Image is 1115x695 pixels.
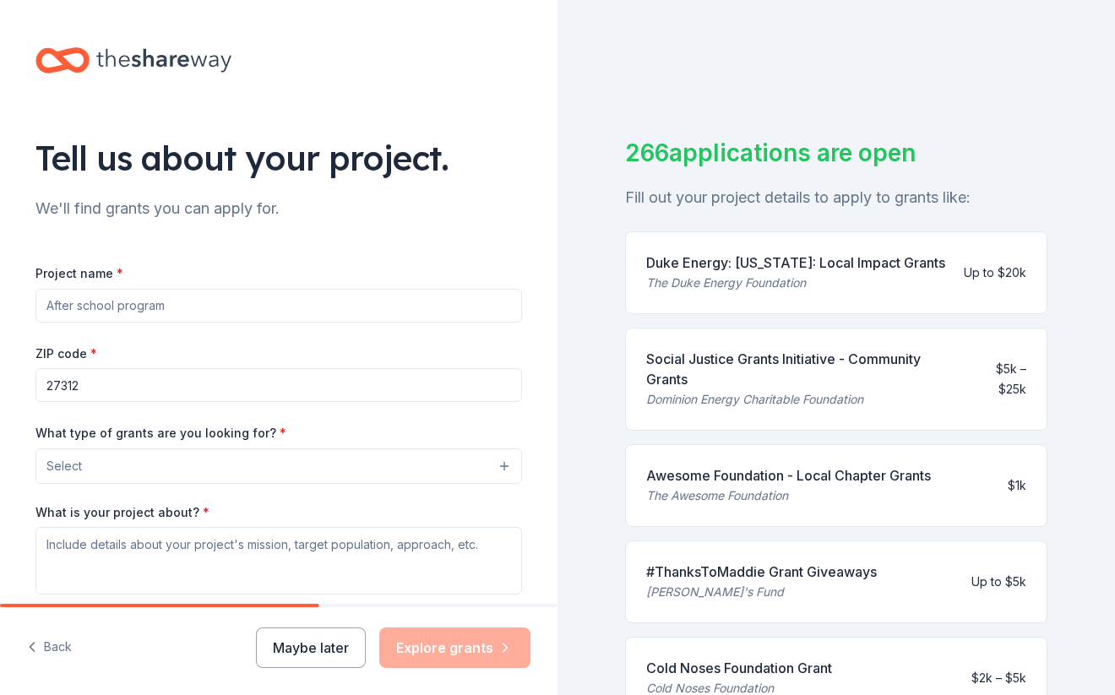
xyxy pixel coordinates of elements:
[27,630,72,665] button: Back
[35,448,522,484] button: Select
[256,627,366,668] button: Maybe later
[646,658,832,678] div: Cold Noses Foundation Grant
[46,456,82,476] span: Select
[646,562,877,582] div: #ThanksToMaddie Grant Giveaways
[35,195,522,222] div: We'll find grants you can apply for.
[971,572,1026,592] div: Up to $5k
[35,134,522,182] div: Tell us about your project.
[646,582,877,602] div: [PERSON_NAME]'s Fund
[1008,475,1026,496] div: $1k
[646,273,945,293] div: The Duke Energy Foundation
[646,349,954,389] div: Social Justice Grants Initiative - Community Grants
[971,668,1026,688] div: $2k – $5k
[35,425,286,442] label: What type of grants are you looking for?
[35,289,522,323] input: After school program
[967,359,1026,399] div: $5k – $25k
[35,504,209,521] label: What is your project about?
[646,389,954,410] div: Dominion Energy Charitable Foundation
[964,263,1026,283] div: Up to $20k
[646,252,945,273] div: Duke Energy: [US_STATE]: Local Impact Grants
[35,368,522,402] input: 12345 (U.S. only)
[35,265,123,282] label: Project name
[646,486,931,506] div: The Awesome Foundation
[625,135,1047,171] div: 266 applications are open
[646,465,931,486] div: Awesome Foundation - Local Chapter Grants
[35,345,97,362] label: ZIP code
[625,184,1047,211] div: Fill out your project details to apply to grants like:
[353,601,438,622] button: See examples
